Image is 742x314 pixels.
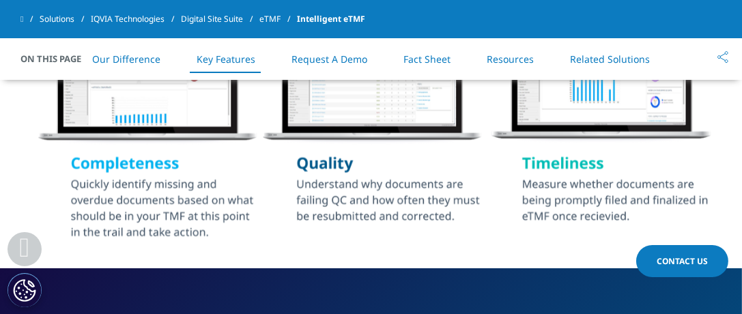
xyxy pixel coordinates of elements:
span: On This Page [20,52,96,66]
a: IQVIA Technologies [91,7,181,31]
a: eTMF [259,7,297,31]
a: Resources [487,53,534,66]
a: Fact Sheet [403,53,451,66]
a: Key Features [197,53,255,66]
a: Contact Us [636,245,728,277]
a: Related Solutions [570,53,650,66]
button: Cookies Settings [8,273,42,307]
a: Solutions [40,7,91,31]
a: Digital Site Suite [181,7,259,31]
span: Intelligent eTMF [297,7,365,31]
a: Our Difference [92,53,160,66]
span: Contact Us [657,255,708,267]
a: Request A Demo [291,53,367,66]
